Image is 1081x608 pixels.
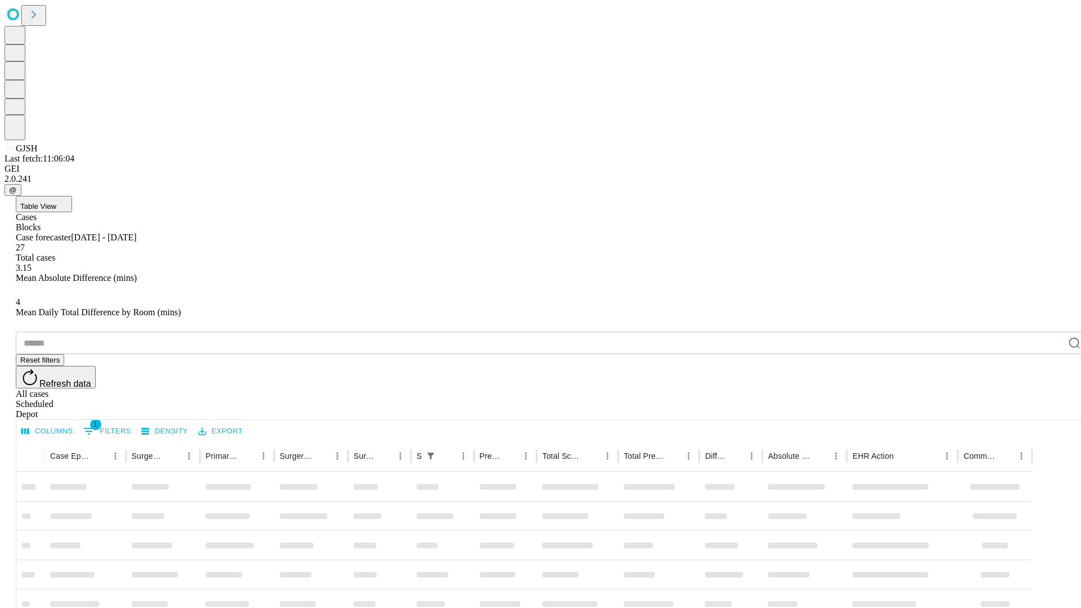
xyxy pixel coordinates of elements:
button: Sort [92,448,108,464]
button: @ [5,184,21,196]
span: [DATE] - [DATE] [71,233,136,242]
button: Sort [314,448,329,464]
button: Density [139,423,191,440]
button: Sort [166,448,181,464]
div: Surgeon Name [132,451,164,461]
button: Sort [728,448,744,464]
button: Menu [518,448,534,464]
div: 1 active filter [423,448,439,464]
span: 1 [90,419,101,430]
button: Menu [455,448,471,464]
button: Select columns [19,423,76,440]
span: Reset filters [20,356,60,364]
button: Menu [108,448,123,464]
span: GJSH [16,144,37,153]
button: Show filters [81,422,134,440]
div: Total Scheduled Duration [542,451,583,461]
div: GEI [5,164,1076,174]
div: 2.0.241 [5,174,1076,184]
span: 3.15 [16,263,32,272]
button: Menu [600,448,615,464]
span: @ [9,186,17,194]
button: Sort [812,448,828,464]
div: Total Predicted Duration [624,451,664,461]
button: Export [195,423,245,440]
span: Case forecaster [16,233,71,242]
button: Reset filters [16,354,64,366]
button: Show filters [423,448,439,464]
button: Menu [1013,448,1029,464]
button: Menu [744,448,760,464]
div: Comments [963,451,996,461]
button: Sort [377,448,392,464]
span: Refresh data [39,379,91,388]
button: Menu [181,448,197,464]
button: Table View [16,196,72,212]
span: Mean Daily Total Difference by Room (mins) [16,307,181,317]
span: Last fetch: 11:06:04 [5,154,74,163]
div: Surgery Name [280,451,312,461]
button: Menu [392,448,408,464]
span: 27 [16,243,25,252]
button: Sort [502,448,518,464]
button: Sort [240,448,256,464]
span: Total cases [16,253,55,262]
div: EHR Action [852,451,894,461]
div: Predicted In Room Duration [480,451,502,461]
button: Menu [329,448,345,464]
button: Refresh data [16,366,96,388]
span: Table View [20,202,56,211]
div: Case Epic Id [50,451,91,461]
button: Menu [681,448,696,464]
span: 4 [16,297,20,307]
div: Difference [705,451,727,461]
button: Sort [584,448,600,464]
button: Menu [828,448,844,464]
div: Absolute Difference [768,451,811,461]
button: Sort [895,448,910,464]
span: Mean Absolute Difference (mins) [16,273,137,283]
button: Sort [998,448,1013,464]
button: Menu [256,448,271,464]
div: Surgery Date [354,451,376,461]
button: Menu [939,448,955,464]
div: Primary Service [206,451,238,461]
button: Sort [440,448,455,464]
button: Sort [665,448,681,464]
div: Scheduled In Room Duration [417,451,422,461]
